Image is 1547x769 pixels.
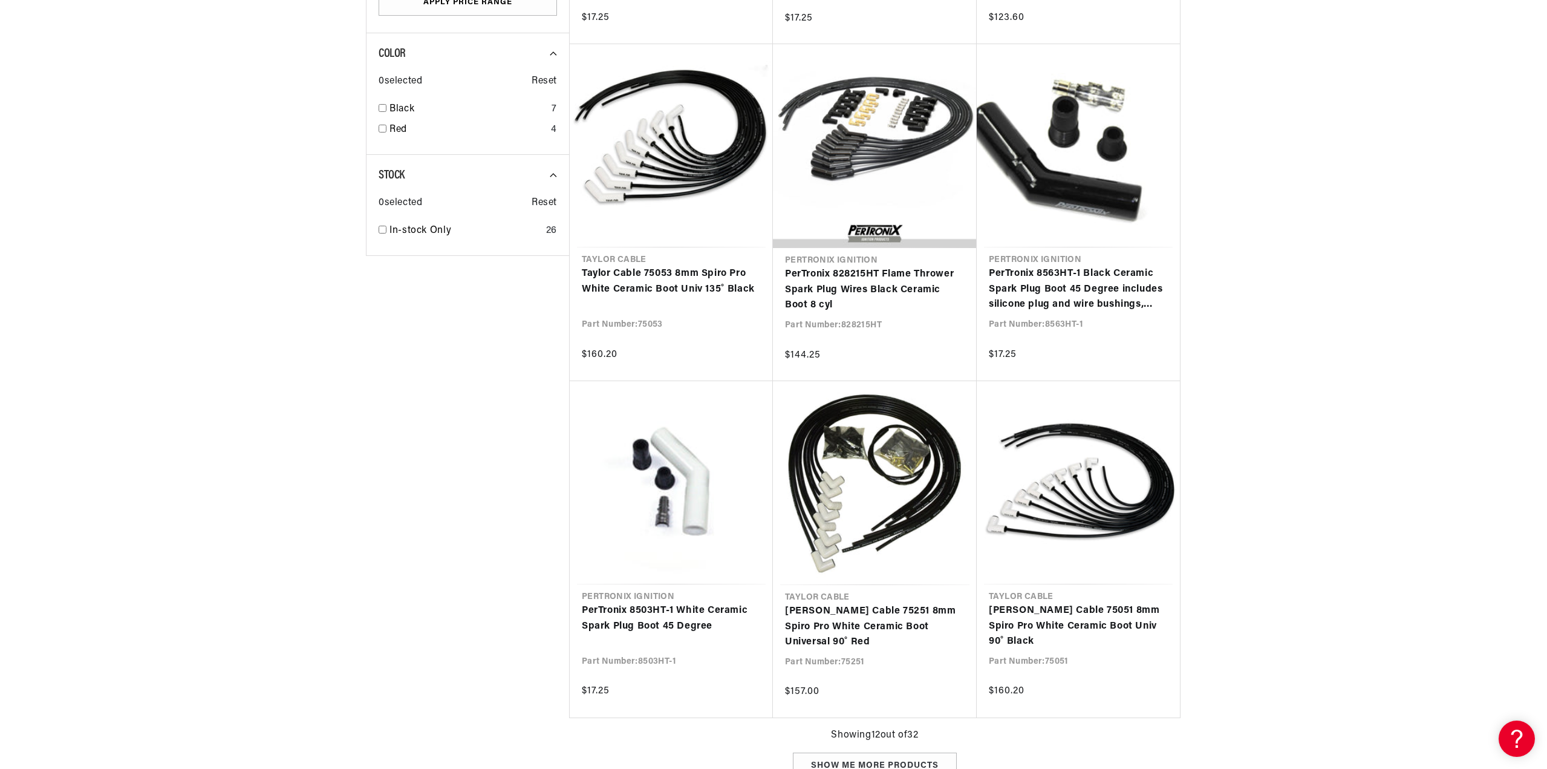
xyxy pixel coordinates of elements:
div: 7 [552,102,557,117]
span: Reset [532,195,557,211]
a: Red [389,122,546,138]
span: Reset [532,74,557,90]
span: 0 selected [379,74,422,90]
span: Stock [379,169,405,182]
a: Taylor Cable 75053 8mm Spiro Pro White Ceramic Boot Univ 135˚ Black [582,266,761,297]
div: 4 [551,122,557,138]
a: PerTronix 8503HT-1 White Ceramic Spark Plug Boot 45 Degree [582,603,761,634]
a: Black [389,102,547,117]
a: In-stock Only [389,223,541,239]
span: Showing 12 out of 32 [831,728,918,744]
div: 26 [546,223,557,239]
a: PerTronix 8563HT-1 Black Ceramic Spark Plug Boot 45 Degree includes silicone plug and wire bushin... [989,266,1168,313]
span: 0 selected [379,195,422,211]
a: [PERSON_NAME] Cable 75251 8mm Spiro Pro White Ceramic Boot Universal 90˚ Red [785,604,965,650]
span: Color [379,48,406,60]
a: PerTronix 828215HT Flame Thrower Spark Plug Wires Black Ceramic Boot 8 cyl [785,267,965,313]
a: [PERSON_NAME] Cable 75051 8mm Spiro Pro White Ceramic Boot Univ 90˚ Black [989,603,1168,650]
